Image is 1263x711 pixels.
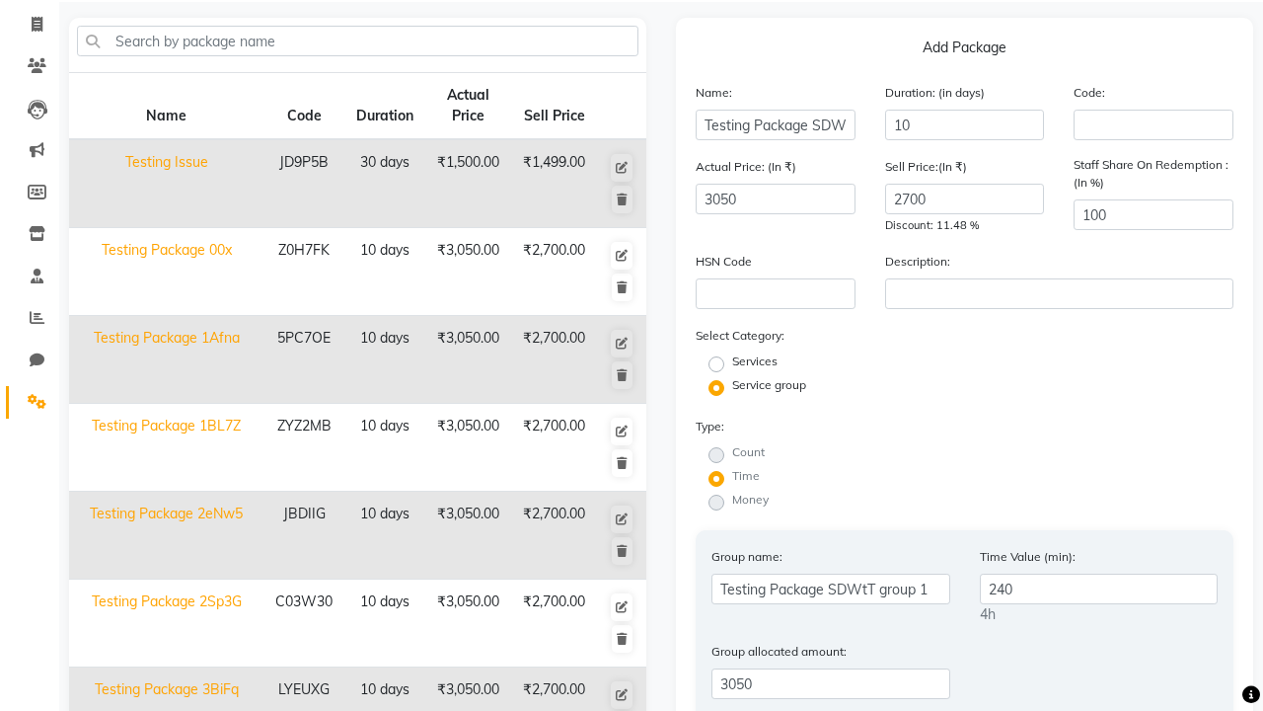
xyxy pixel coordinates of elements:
[711,548,782,566] label: Group name:
[263,580,344,668] td: C03W30
[263,404,344,492] td: ZYZ2MB
[263,139,344,228] td: JD9P5B
[344,404,425,492] td: 10 days
[425,492,511,580] td: ₹3,050.00
[696,158,796,176] label: Actual Price: (In ₹)
[344,139,425,228] td: 30 days
[425,404,511,492] td: ₹3,050.00
[511,73,597,140] th: Sell Price
[69,404,263,492] td: Testing Package 1BL7Z
[511,580,597,668] td: ₹2,700.00
[511,139,597,228] td: ₹1,499.00
[344,228,425,316] td: 10 days
[263,492,344,580] td: JBDIIG
[263,228,344,316] td: Z0H7FK
[344,316,425,404] td: 10 days
[69,316,263,404] td: Testing Package 1Afna
[696,38,1233,66] p: Add Package
[696,253,752,271] label: HSN Code
[1074,156,1233,192] label: Staff Share On Redemption :(In %)
[885,158,967,176] label: Sell Price:(In ₹)
[77,26,638,56] input: Search by package name
[69,228,263,316] td: Testing Package 00x
[885,84,985,102] label: Duration: (in days)
[696,84,732,102] label: Name:
[696,418,724,435] label: Type:
[511,404,597,492] td: ₹2,700.00
[980,548,1076,566] label: Time Value (min):
[425,580,511,668] td: ₹3,050.00
[69,73,263,140] th: Name
[511,492,597,580] td: ₹2,700.00
[344,580,425,668] td: 10 days
[732,467,760,485] label: Time
[69,580,263,668] td: Testing Package 2Sp3G
[885,253,950,271] label: Description:
[425,228,511,316] td: ₹3,050.00
[263,316,344,404] td: 5PC7OE
[1074,84,1105,102] label: Code:
[344,73,425,140] th: Duration
[344,492,425,580] td: 10 days
[732,353,778,370] label: Services
[511,316,597,404] td: ₹2,700.00
[69,139,263,228] td: Testing Issue
[732,491,769,509] label: Money
[732,376,806,394] label: Service group
[980,604,1219,625] div: 4h
[425,73,511,140] th: Actual Price
[511,228,597,316] td: ₹2,700.00
[425,316,511,404] td: ₹3,050.00
[425,139,511,228] td: ₹1,500.00
[263,73,344,140] th: Code
[885,218,979,232] span: Discount: 11.48 %
[732,443,765,461] label: Count
[696,327,784,345] label: Select Category:
[69,492,263,580] td: Testing Package 2eNw5
[711,643,847,661] label: Group allocated amount:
